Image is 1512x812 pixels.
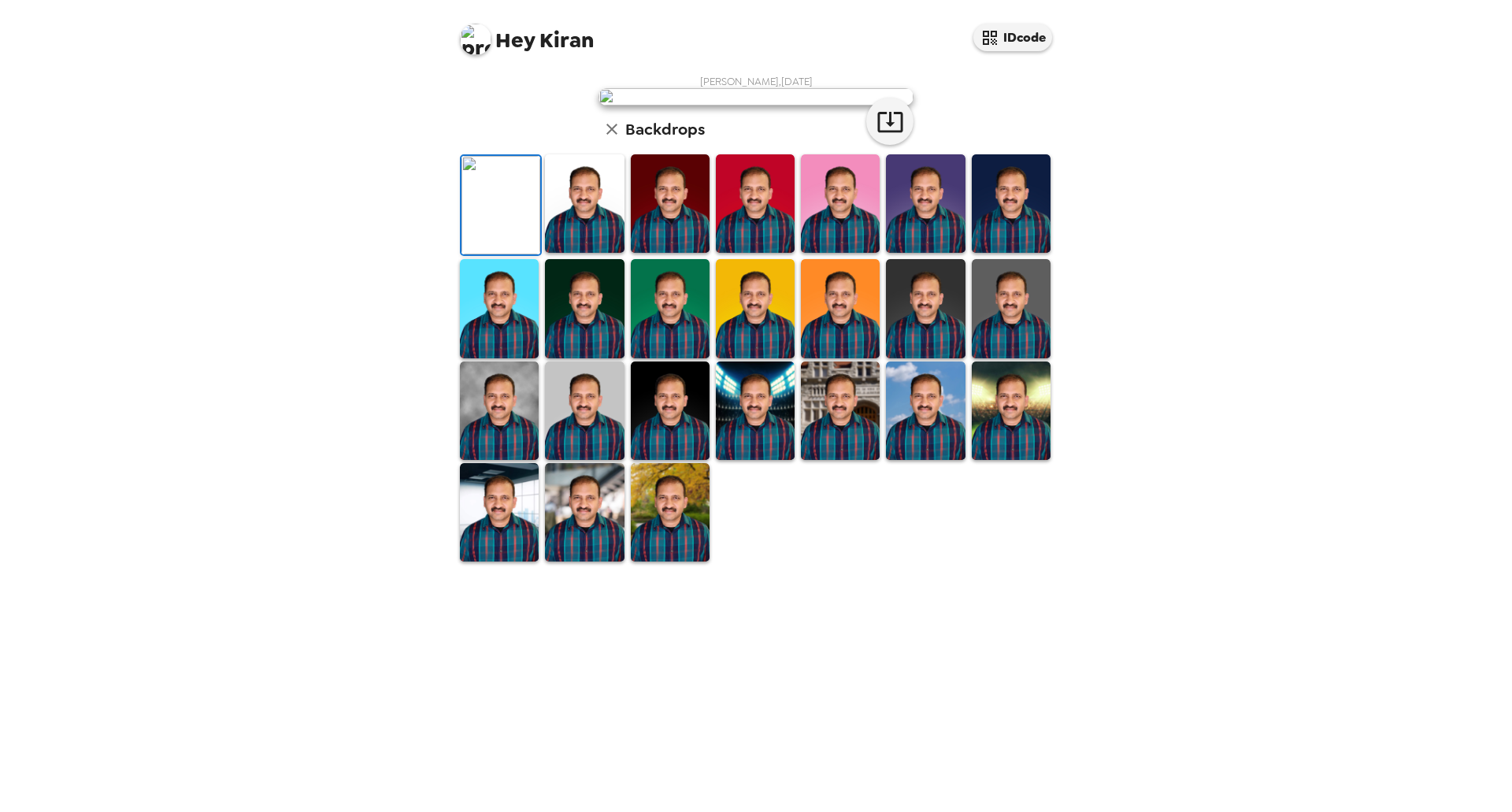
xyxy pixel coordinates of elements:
h6: Backdrops [625,117,705,142]
img: Original [461,156,540,254]
span: [PERSON_NAME] , [DATE] [700,75,813,88]
img: profile pic [460,24,491,55]
img: user [598,88,913,106]
span: Kiran [460,16,594,51]
span: Hey [495,26,535,54]
button: IDcode [973,24,1052,51]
